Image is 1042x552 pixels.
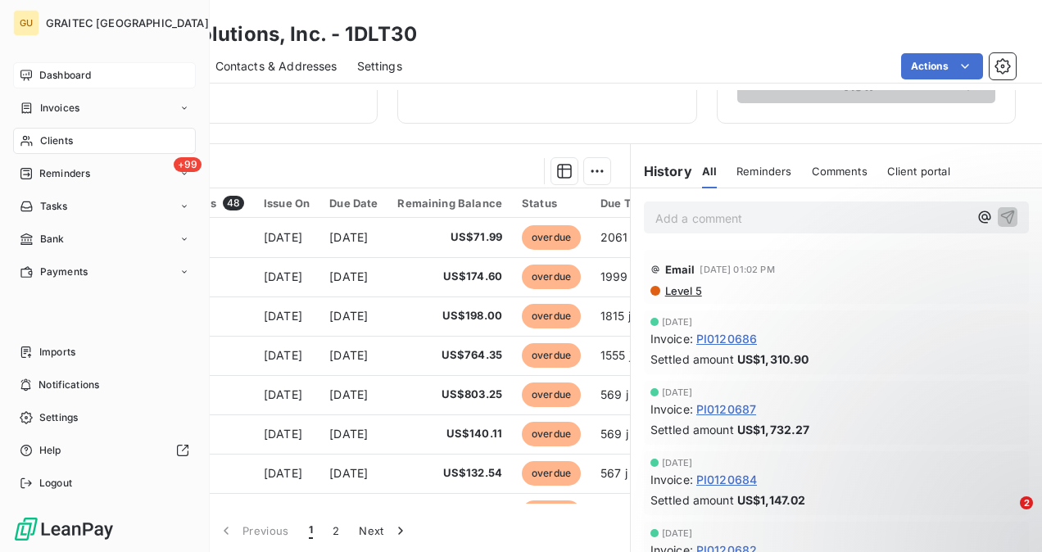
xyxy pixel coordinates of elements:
a: Help [13,437,196,464]
button: Previous [208,514,299,548]
span: 1815 j [600,309,631,323]
button: 2 [323,514,349,548]
span: Invoice : [650,330,693,347]
span: [DATE] [662,528,693,538]
span: Logout [39,476,72,491]
span: Comments [812,165,868,178]
div: Issue On [264,197,310,210]
span: US$1,310.90 [737,351,809,368]
span: Help [39,443,61,458]
span: [DATE] [264,348,302,362]
div: Due Date [329,197,378,210]
div: Remaining Balance [397,197,502,210]
span: overdue [522,500,581,525]
iframe: Intercom live chat [986,496,1026,536]
span: Settled amount [650,491,734,509]
span: Client portal [887,165,950,178]
span: [DATE] [662,317,693,327]
span: PI0120684 [696,471,757,488]
span: 569 j [600,387,628,401]
span: Notifications [39,378,99,392]
span: [DATE] [329,269,368,283]
span: Settings [357,58,402,75]
span: US$174.60 [397,269,502,285]
span: Reminders [39,166,90,181]
span: overdue [522,461,581,486]
span: [DATE] [264,427,302,441]
span: [DATE] [662,387,693,397]
span: GRAITEC [GEOGRAPHIC_DATA] [46,16,209,29]
span: US$140.11 [397,426,502,442]
span: 2061 j [600,230,634,244]
span: overdue [522,422,581,446]
span: US$198.00 [397,308,502,324]
span: [DATE] [329,230,368,244]
div: GU [13,10,39,36]
span: Invoices [40,101,79,115]
h3: DLT Solutions, Inc. - 1DLT30 [144,20,417,49]
span: US$132.54 [397,465,502,482]
span: 2 [1020,496,1033,509]
span: Invoice : [650,400,693,418]
span: Reminders [736,165,791,178]
span: 1999 j [600,269,634,283]
span: Imports [39,345,75,360]
span: Email [665,263,695,276]
span: Settled amount [650,351,734,368]
span: [DATE] [329,348,368,362]
span: [DATE] [329,466,368,480]
span: [DATE] 01:02 PM [700,265,774,274]
span: [DATE] [264,387,302,401]
img: Logo LeanPay [13,516,115,542]
span: Settings [39,410,78,425]
span: 1 [309,523,313,539]
span: All [702,165,717,178]
span: 567 j [600,466,627,480]
span: [DATE] [264,269,302,283]
span: [DATE] [264,466,302,480]
span: US$803.25 [397,387,502,403]
span: View [757,79,959,93]
span: [DATE] [329,309,368,323]
span: overdue [522,382,581,407]
span: Contacts & Addresses [215,58,338,75]
span: Bank [40,232,65,247]
span: 48 [223,196,244,210]
span: [DATE] [264,230,302,244]
span: [DATE] [264,309,302,323]
span: [DATE] [662,458,693,468]
span: Payments [40,265,88,279]
span: Invoice : [650,471,693,488]
span: overdue [522,343,581,368]
span: overdue [522,265,581,289]
span: PI0120687 [696,400,756,418]
span: 569 j [600,427,628,441]
iframe: Intercom notifications message [714,393,1042,508]
span: US$71.99 [397,229,502,246]
span: overdue [522,304,581,328]
span: PI0120686 [696,330,757,347]
span: Settled amount [650,421,734,438]
button: Next [349,514,418,548]
span: [DATE] [329,387,368,401]
span: Tasks [40,199,68,214]
span: [DATE] [329,427,368,441]
span: US$764.35 [397,347,502,364]
div: Status [522,197,581,210]
span: overdue [522,225,581,250]
button: 1 [299,514,323,548]
span: Clients [40,133,73,148]
button: Actions [901,53,983,79]
h6: History [631,161,692,181]
span: 1555 j [600,348,632,362]
span: Level 5 [664,284,702,297]
span: Dashboard [39,68,91,83]
div: Due Time [600,197,668,210]
span: +99 [174,157,202,172]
